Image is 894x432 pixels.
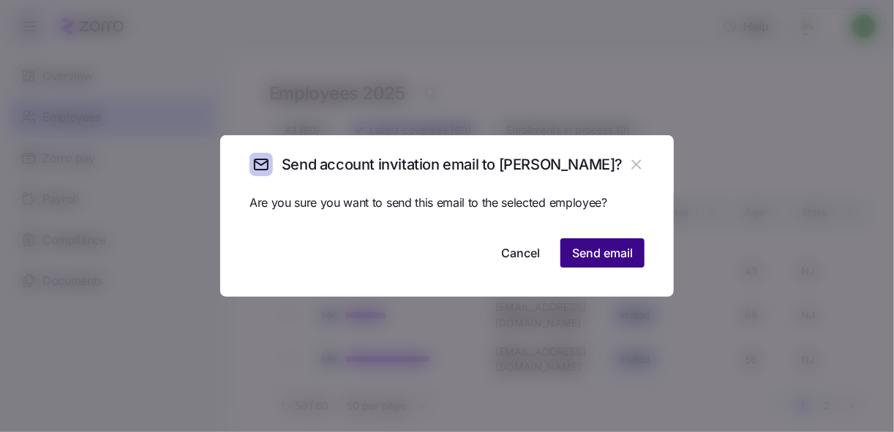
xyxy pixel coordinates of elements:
span: Are you sure you want to send this email to the selected employee? [249,194,645,212]
span: Cancel [501,244,540,262]
button: Cancel [489,238,552,268]
h2: Send account invitation email to [PERSON_NAME]? [282,155,623,175]
span: Send email [572,244,633,262]
button: Send email [560,238,645,268]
